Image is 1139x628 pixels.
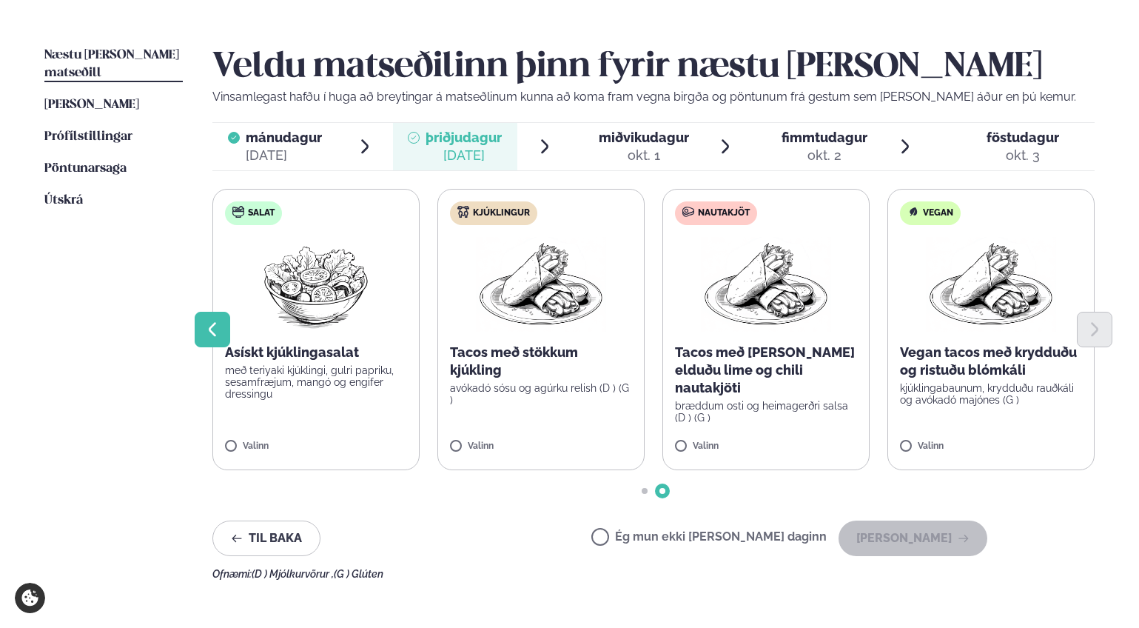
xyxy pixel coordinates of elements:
button: Previous slide [195,312,230,347]
p: bræddum osti og heimagerðri salsa (D ) (G ) [675,400,857,424]
span: Næstu [PERSON_NAME] matseðill [44,49,179,79]
span: Go to slide 2 [659,488,665,494]
span: Go to slide 1 [642,488,648,494]
p: avókadó sósu og agúrku relish (D ) (G ) [450,382,632,406]
img: Vegan.svg [907,206,919,218]
span: Salat [248,207,275,219]
button: Til baka [212,521,320,556]
a: [PERSON_NAME] [44,96,139,114]
button: Next slide [1077,312,1112,347]
a: Prófílstillingar [44,128,132,146]
span: mánudagur [246,130,322,145]
span: föstudagur [987,130,1059,145]
span: Vegan [923,207,953,219]
span: Nautakjöt [698,207,750,219]
div: okt. 3 [987,147,1059,164]
div: Ofnæmi: [212,568,1095,580]
span: Prófílstillingar [44,130,132,143]
p: með teriyaki kjúklingi, gulri papriku, sesamfræjum, mangó og engifer dressingu [225,364,407,400]
span: Kjúklingur [473,207,530,219]
img: Wraps.png [926,237,1056,332]
img: Salad.png [251,237,382,332]
button: [PERSON_NAME] [839,521,987,556]
span: (D ) Mjólkurvörur , [252,568,334,580]
p: Vegan tacos með krydduðu og ristuðu blómkáli [900,344,1082,379]
h2: Veldu matseðilinn þinn fyrir næstu [PERSON_NAME] [212,47,1095,88]
div: [DATE] [246,147,322,164]
span: Útskrá [44,194,83,207]
span: þriðjudagur [426,130,502,145]
p: kjúklingabaunum, krydduðu rauðkáli og avókadó majónes (G ) [900,382,1082,406]
p: Tacos með [PERSON_NAME] elduðu lime og chili nautakjöti [675,344,857,397]
a: Útskrá [44,192,83,210]
span: [PERSON_NAME] [44,98,139,111]
img: chicken.svg [457,206,469,218]
span: (G ) Glúten [334,568,383,580]
div: [DATE] [426,147,502,164]
a: Næstu [PERSON_NAME] matseðill [44,47,183,82]
a: Pöntunarsaga [44,160,127,178]
div: okt. 2 [782,147,867,164]
span: miðvikudagur [599,130,689,145]
span: Pöntunarsaga [44,162,127,175]
span: fimmtudagur [782,130,867,145]
div: okt. 1 [599,147,689,164]
a: Cookie settings [15,583,45,613]
img: salad.svg [232,206,244,218]
p: Tacos með stökkum kjúkling [450,344,632,379]
p: Asískt kjúklingasalat [225,344,407,361]
img: Wraps.png [701,237,831,332]
img: beef.svg [682,206,694,218]
img: Wraps.png [476,237,606,332]
p: Vinsamlegast hafðu í huga að breytingar á matseðlinum kunna að koma fram vegna birgða og pöntunum... [212,88,1095,106]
